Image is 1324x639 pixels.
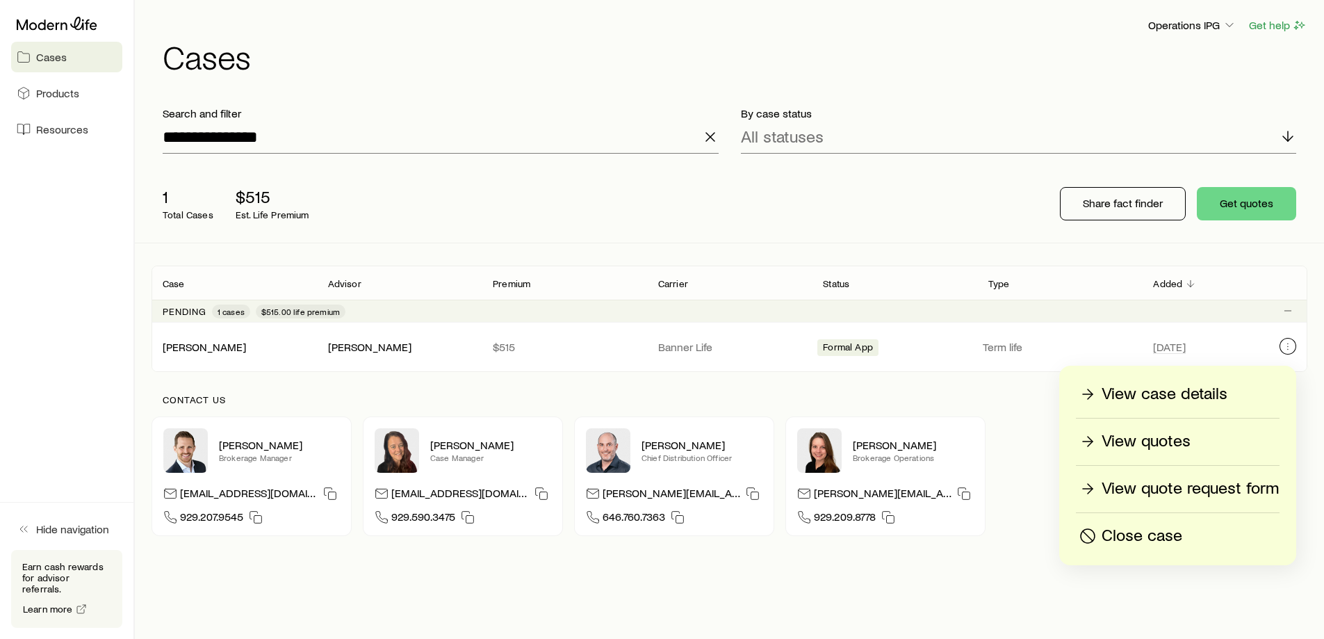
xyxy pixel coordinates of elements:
p: [PERSON_NAME] [853,438,974,452]
span: $515.00 life premium [261,306,340,317]
p: Brokerage Manager [219,452,340,463]
div: Client cases [152,266,1307,372]
p: Case Manager [430,452,551,463]
p: [PERSON_NAME] [641,438,762,452]
a: View quotes [1076,430,1280,454]
p: View quotes [1102,430,1191,453]
p: Contact us [163,394,1296,405]
span: Learn more [23,604,73,614]
p: All statuses [741,127,824,146]
span: 929.209.8778 [814,510,876,528]
p: Est. Life Premium [236,209,309,220]
p: Earn cash rewards for advisor referrals. [22,561,111,594]
p: $515 [493,340,636,354]
a: View case details [1076,382,1280,407]
span: [DATE] [1153,340,1186,354]
p: Total Cases [163,209,213,220]
p: [PERSON_NAME] [430,438,551,452]
button: Get quotes [1197,187,1296,220]
div: Earn cash rewards for advisor referrals.Learn more [11,550,122,628]
p: [PERSON_NAME][EMAIL_ADDRESS][DOMAIN_NAME] [603,486,740,505]
p: [PERSON_NAME] [219,438,340,452]
button: Hide navigation [11,514,122,544]
img: Nick Weiler [163,428,208,473]
p: Premium [493,278,530,289]
span: Hide navigation [36,522,109,536]
p: $515 [236,187,309,207]
p: By case status [741,106,1297,120]
p: Pending [163,306,206,317]
p: [EMAIL_ADDRESS][DOMAIN_NAME] [391,486,529,505]
span: 929.207.9545 [180,510,243,528]
div: [PERSON_NAME] [163,340,246,355]
p: [PERSON_NAME][EMAIL_ADDRESS][DOMAIN_NAME] [814,486,951,505]
a: Resources [11,114,122,145]
p: Case [163,278,185,289]
span: Cases [36,50,67,64]
p: View quote request form [1102,478,1279,500]
button: Get help [1248,17,1307,33]
button: Close case [1076,524,1280,549]
p: View case details [1102,383,1227,405]
img: Ellen Wall [797,428,842,473]
div: [PERSON_NAME] [328,340,411,355]
p: Chief Distribution Officer [641,452,762,463]
p: Added [1153,278,1182,289]
p: Share fact finder [1083,196,1163,210]
p: Search and filter [163,106,719,120]
h1: Cases [163,40,1307,73]
a: Products [11,78,122,108]
span: Products [36,86,79,100]
span: 1 cases [218,306,245,317]
img: Abby McGuigan [375,428,419,473]
p: [EMAIL_ADDRESS][DOMAIN_NAME] [180,486,318,505]
a: [PERSON_NAME] [163,340,246,353]
p: Advisor [328,278,361,289]
span: Resources [36,122,88,136]
p: Banner Life [658,340,801,354]
a: Cases [11,42,122,72]
button: Operations IPG [1147,17,1237,34]
p: Close case [1102,525,1182,547]
p: 1 [163,187,213,207]
a: View quote request form [1076,477,1280,501]
button: Share fact finder [1060,187,1186,220]
span: 646.760.7363 [603,510,665,528]
p: Status [823,278,849,289]
p: Carrier [658,278,688,289]
p: Operations IPG [1148,18,1236,32]
p: Type [988,278,1010,289]
span: Formal App [823,341,873,356]
p: Brokerage Operations [853,452,974,463]
span: 929.590.3475 [391,510,455,528]
p: Term life [983,340,1137,354]
img: Dan Pierson [586,428,630,473]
